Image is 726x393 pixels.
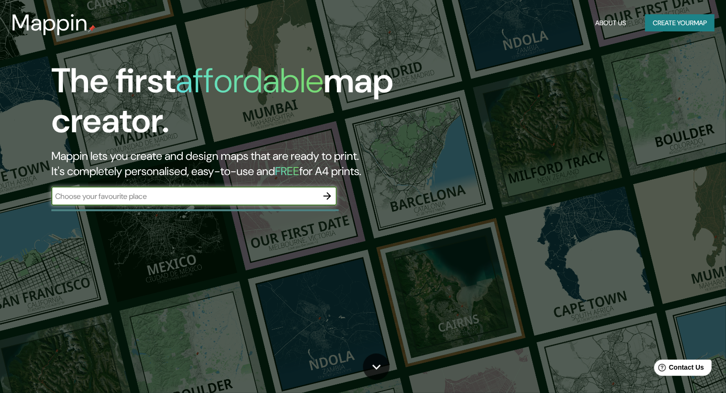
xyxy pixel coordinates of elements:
[591,14,630,32] button: About Us
[11,10,88,36] h3: Mappin
[51,191,318,202] input: Choose your favourite place
[176,59,324,103] h1: affordable
[51,148,414,179] h2: Mappin lets you create and design maps that are ready to print. It's completely personalised, eas...
[645,14,715,32] button: Create yourmap
[51,61,414,148] h1: The first map creator.
[275,164,299,178] h5: FREE
[641,356,716,383] iframe: Help widget launcher
[88,25,96,32] img: mappin-pin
